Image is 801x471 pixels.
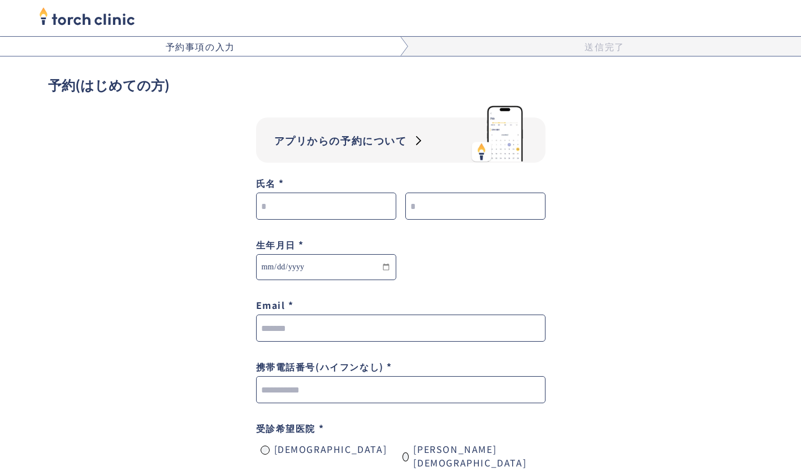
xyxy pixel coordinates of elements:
[256,238,305,251] label: 生年月日 *
[166,40,235,53] div: 予約事項の入力
[261,446,270,455] input: [DEMOGRAPHIC_DATA]
[413,442,540,469] span: [PERSON_NAME][DEMOGRAPHIC_DATA]
[402,452,409,461] input: [PERSON_NAME][DEMOGRAPHIC_DATA]
[471,104,527,163] img: トーチクリニック モバイルアプリのイメージ
[39,3,135,28] img: torch clinic
[39,8,135,28] a: home
[256,360,393,373] label: 携帯電話番号(ハイフンなし) *
[256,298,294,312] label: Email *
[274,133,407,148] div: アプリからの予約について
[48,75,754,95] h1: 予約(はじめての方)
[274,442,387,456] span: [DEMOGRAPHIC_DATA]
[408,40,801,53] div: 送信完了
[256,421,324,435] label: 受診希望医院 *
